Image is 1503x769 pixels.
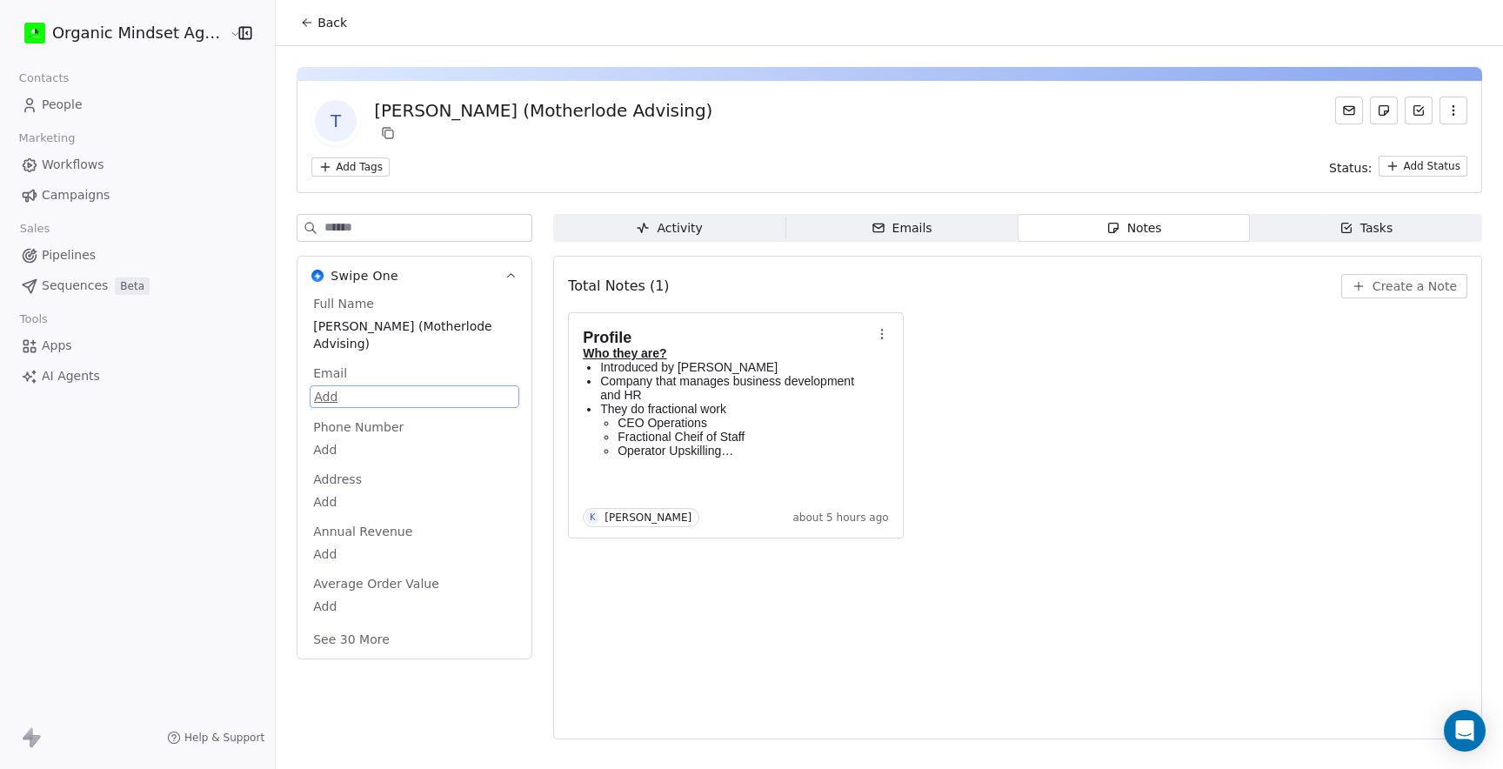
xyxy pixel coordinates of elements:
[14,90,261,119] a: People
[290,7,357,38] button: Back
[310,418,407,436] span: Phone Number
[315,100,357,142] span: T
[24,23,45,43] img: IMG_2460.jpeg
[303,624,400,655] button: See 30 More
[314,388,515,405] span: Add
[792,511,888,525] span: about 5 hours ago
[52,22,225,44] span: Organic Mindset Agency Inc
[42,277,108,295] span: Sequences
[310,295,377,312] span: Full Name
[12,216,57,242] span: Sales
[313,318,516,352] span: [PERSON_NAME] (Motherlode Advising)
[1341,274,1467,298] button: Create a Note
[42,186,110,204] span: Campaigns
[618,430,872,444] p: Fractional Cheif of Staff
[313,441,516,458] span: Add
[600,402,872,416] p: They do fractional work
[42,337,72,355] span: Apps
[1339,219,1393,237] div: Tasks
[374,98,712,123] div: [PERSON_NAME] (Motherlode Advising)
[311,270,324,282] img: Swipe One
[590,511,596,525] div: K
[636,219,702,237] div: Activity
[568,276,669,297] span: Total Notes (1)
[618,416,872,430] p: CEO Operations
[14,241,261,270] a: Pipelines
[42,367,100,385] span: AI Agents
[618,444,872,458] p: Operator Upskilling
[317,14,347,31] span: Back
[297,257,531,295] button: Swipe OneSwipe One
[310,523,416,540] span: Annual Revenue
[11,65,77,91] span: Contacts
[605,512,691,524] div: [PERSON_NAME]
[311,157,390,177] button: Add Tags
[600,360,872,374] p: Introduced by [PERSON_NAME]
[1329,159,1372,177] span: Status:
[1444,710,1486,752] div: Open Intercom Messenger
[115,278,150,295] span: Beta
[21,18,218,48] button: Organic Mindset Agency Inc
[14,331,261,360] a: Apps
[1373,278,1457,295] span: Create a Note
[313,493,516,511] span: Add
[297,295,531,659] div: Swipe OneSwipe One
[313,598,516,615] span: Add
[14,181,261,210] a: Campaigns
[42,246,96,264] span: Pipelines
[310,575,443,592] span: Average Order Value
[583,329,872,346] h1: Profile
[310,471,365,488] span: Address
[42,96,83,114] span: People
[42,156,104,174] span: Workflows
[14,271,261,300] a: SequencesBeta
[331,267,398,284] span: Swipe One
[12,306,55,332] span: Tools
[11,125,83,151] span: Marketing
[167,731,264,745] a: Help & Support
[600,374,872,402] p: Company that manages business development and HR
[872,219,932,237] div: Emails
[583,346,666,360] u: Who they are?
[14,362,261,391] a: AI Agents
[310,364,351,382] span: Email
[184,731,264,745] span: Help & Support
[313,545,516,563] span: Add
[14,150,261,179] a: Workflows
[1379,156,1467,177] button: Add Status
